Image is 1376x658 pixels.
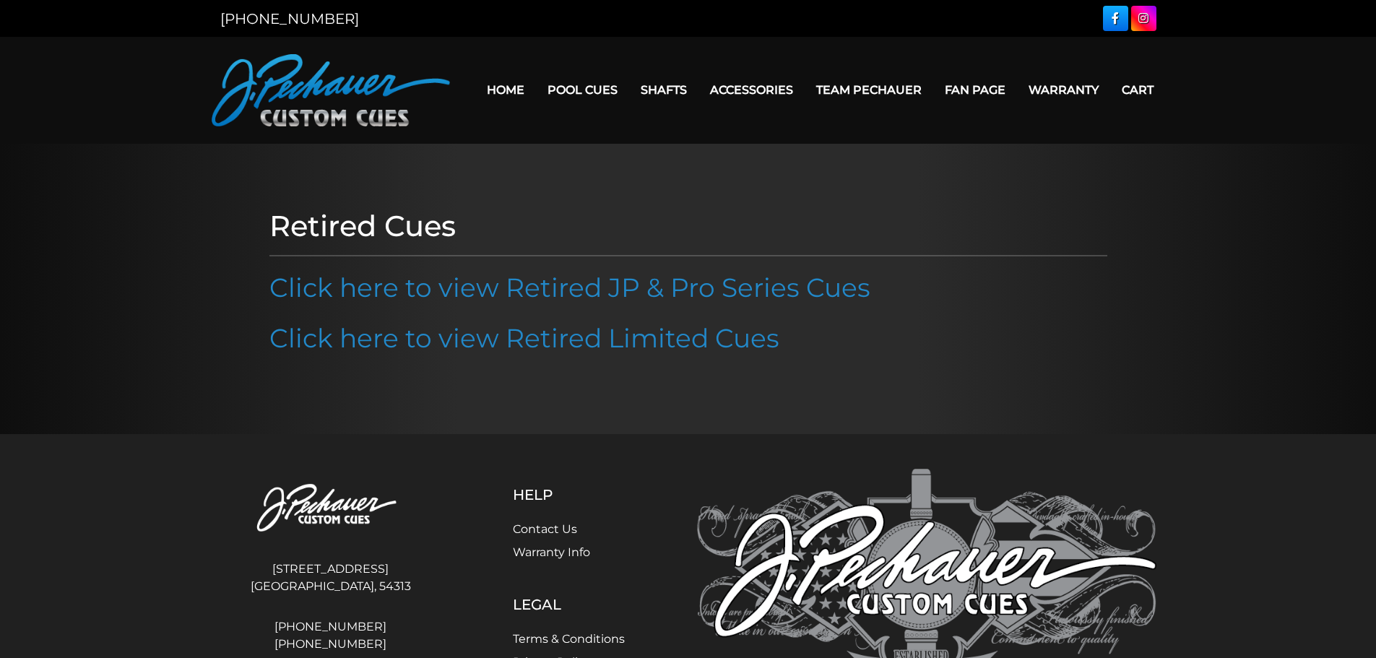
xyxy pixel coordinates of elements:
a: Warranty [1017,72,1110,108]
address: [STREET_ADDRESS] [GEOGRAPHIC_DATA], 54313 [220,555,441,601]
a: [PHONE_NUMBER] [220,10,359,27]
a: Terms & Conditions [513,632,625,646]
a: Click here to view Retired Limited Cues [269,322,779,354]
a: Team Pechauer [805,72,933,108]
h1: Retired Cues [269,209,1107,243]
h5: Help [513,486,625,503]
a: Pool Cues [536,72,629,108]
a: Shafts [629,72,698,108]
img: Pechauer Custom Cues [212,54,450,126]
a: Fan Page [933,72,1017,108]
img: Pechauer Custom Cues [220,469,441,549]
a: Warranty Info [513,545,590,559]
a: Cart [1110,72,1165,108]
a: Contact Us [513,522,577,536]
a: Accessories [698,72,805,108]
a: Click here to view Retired JP & Pro Series Cues [269,272,870,303]
a: [PHONE_NUMBER] [220,636,441,653]
a: Home [475,72,536,108]
a: [PHONE_NUMBER] [220,618,441,636]
h5: Legal [513,596,625,613]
